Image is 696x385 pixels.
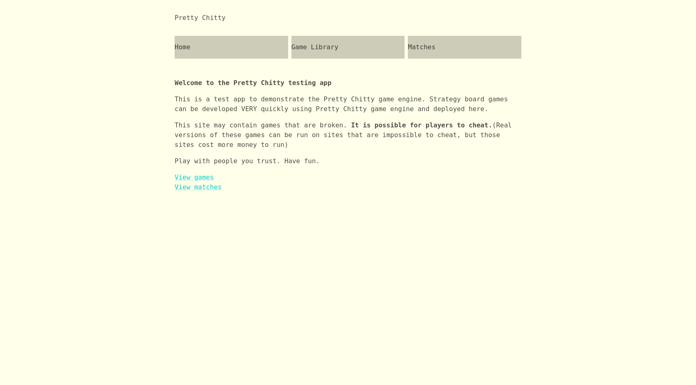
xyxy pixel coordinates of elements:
[175,120,521,156] p: This site may contain games that are broken. (Real versions of these games can be run on sites th...
[175,36,288,59] a: Home
[175,183,222,191] a: View matches
[175,94,521,120] p: This is a test app to demonstrate the Pretty Chitty game engine. Strategy board games can be deve...
[175,65,521,94] p: Welcome to the Pretty Chitty testing app
[291,36,405,59] a: Game Library
[175,156,521,173] p: Play with people you trust. Have fun.
[351,121,492,129] b: It is possible for players to cheat.
[175,13,225,23] div: Pretty Chitty
[175,173,214,181] a: View games
[408,36,521,59] a: Matches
